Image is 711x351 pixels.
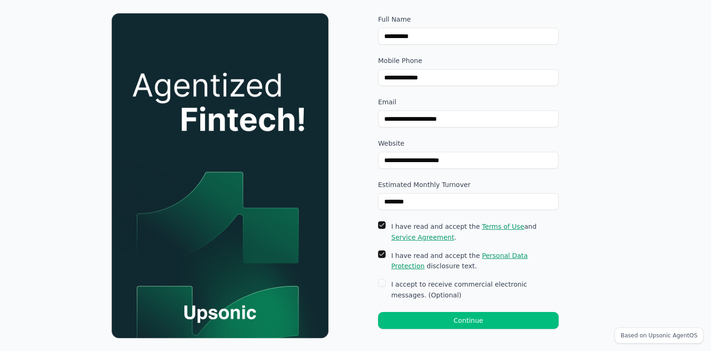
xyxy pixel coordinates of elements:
[378,312,559,329] button: Continue
[391,234,454,241] span: Service Agreement
[391,279,559,301] label: I accept to receive commercial electronic messages. (Optional)
[378,97,559,107] label: Email
[378,139,559,148] label: Website
[391,221,559,243] label: I have read and accept the and .
[482,223,524,230] span: Terms of Use
[378,56,559,65] label: Mobile Phone
[378,180,559,189] label: Estimated Monthly Turnover
[112,13,329,338] img: Agentized Fintech Branding
[391,250,559,272] label: I have read and accept the disclosure text.
[378,15,559,24] label: Full Name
